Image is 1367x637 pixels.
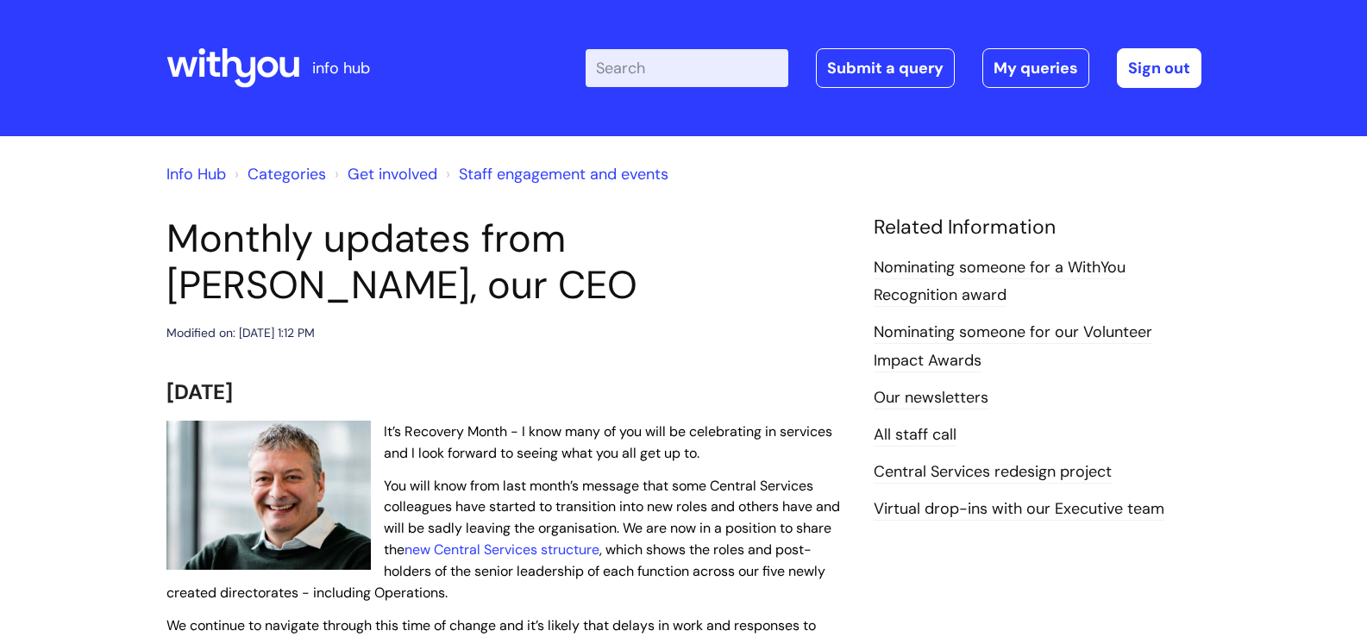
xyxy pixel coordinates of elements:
[816,48,955,88] a: Submit a query
[166,322,315,344] div: Modified on: [DATE] 1:12 PM
[384,422,832,462] span: It’s Recovery Month - I know many of you will be celebrating in services and I look forward to se...
[586,48,1201,88] div: | -
[874,322,1152,372] a: Nominating someone for our Volunteer Impact Awards
[348,164,437,184] a: Get involved
[166,477,840,602] span: You will know from last month’s message that some Central Services colleagues have started to tra...
[166,215,848,309] h1: Monthly updates from [PERSON_NAME], our CEO
[166,421,371,571] img: WithYou Chief Executive Simon Phillips pictured looking at the camera and smiling
[166,164,226,184] a: Info Hub
[1117,48,1201,88] a: Sign out
[459,164,668,184] a: Staff engagement and events
[874,257,1126,307] a: Nominating someone for a WithYou Recognition award
[166,378,233,405] span: [DATE]
[874,498,1164,521] a: Virtual drop-ins with our Executive team
[586,49,788,87] input: Search
[230,160,326,188] li: Solution home
[330,160,437,188] li: Get involved
[404,540,599,559] a: new Central Services structure
[312,54,370,82] p: info hub
[874,424,956,447] a: All staff call
[982,48,1089,88] a: My queries
[442,160,668,188] li: Staff engagement and events
[874,461,1112,484] a: Central Services redesign project
[874,387,988,409] a: Our newsletters
[874,215,1201,240] h4: Related Information
[248,164,326,184] a: Categories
